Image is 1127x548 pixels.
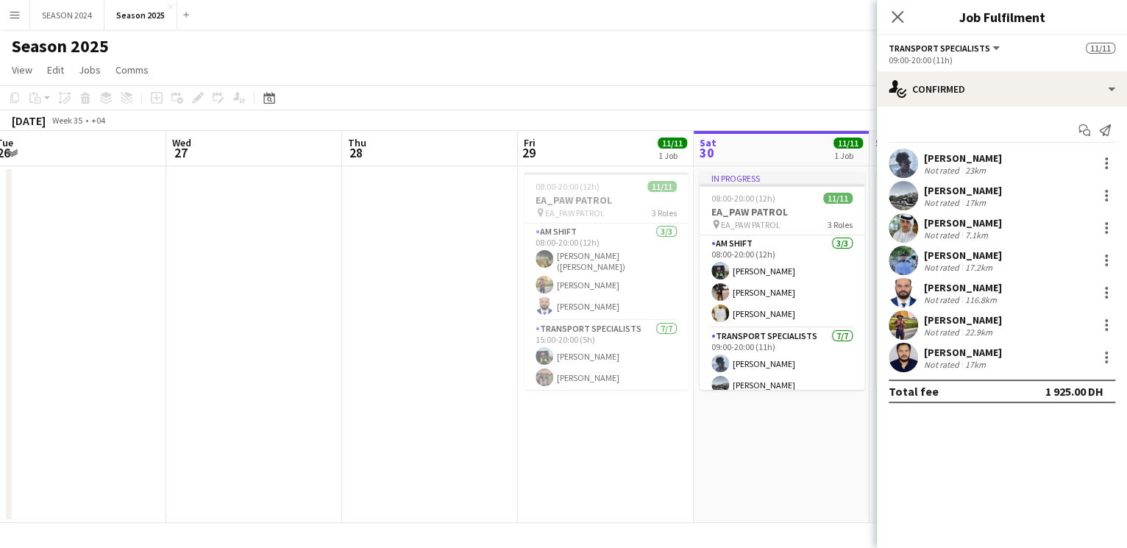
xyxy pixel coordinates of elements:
[875,136,893,149] span: Sun
[91,115,105,126] div: +04
[700,235,864,328] app-card-role: AM SHIFT3/308:00-20:00 (12h)[PERSON_NAME][PERSON_NAME][PERSON_NAME]
[833,138,863,149] span: 11/11
[962,262,995,273] div: 17.2km
[924,229,962,241] div: Not rated
[962,197,989,208] div: 17km
[962,359,989,370] div: 17km
[658,138,687,149] span: 11/11
[346,144,366,161] span: 28
[721,219,781,230] span: EA_PAW PATROL
[924,359,962,370] div: Not rated
[1045,384,1103,399] div: 1 925.00 DH
[924,313,1002,327] div: [PERSON_NAME]
[875,172,1040,390] app-job-card: 08:00-17:00 (9h)11/11EA_PAW PATROL EA_PAW PATROL3 RolesAM SHIFT3/308:00-17:00 (9h)[PERSON_NAME][P...
[924,327,962,338] div: Not rated
[545,207,605,218] span: EA_PAW PATROL
[1086,43,1115,54] span: 11/11
[348,136,366,149] span: Thu
[889,384,939,399] div: Total fee
[79,63,101,76] span: Jobs
[877,7,1127,26] h3: Job Fulfilment
[12,113,46,128] div: [DATE]
[658,150,686,161] div: 1 Job
[524,224,689,321] app-card-role: AM SHIFT3/308:00-20:00 (12h)[PERSON_NAME] ([PERSON_NAME])[PERSON_NAME][PERSON_NAME]
[115,63,149,76] span: Comms
[652,207,677,218] span: 3 Roles
[889,43,1002,54] button: Transport Specialists
[924,249,1002,262] div: [PERSON_NAME]
[47,63,64,76] span: Edit
[834,150,862,161] div: 1 Job
[962,165,989,176] div: 23km
[172,136,191,149] span: Wed
[700,172,864,184] div: In progress
[49,115,85,126] span: Week 35
[697,144,717,161] span: 30
[962,294,1000,305] div: 116.8km
[522,144,536,161] span: 29
[12,63,32,76] span: View
[924,294,962,305] div: Not rated
[647,181,677,192] span: 11/11
[924,346,1002,359] div: [PERSON_NAME]
[924,165,962,176] div: Not rated
[110,60,154,79] a: Comms
[962,229,991,241] div: 7.1km
[536,181,600,192] span: 08:00-20:00 (12h)
[524,136,536,149] span: Fri
[873,144,893,161] span: 31
[711,193,775,204] span: 08:00-20:00 (12h)
[12,35,109,57] h1: Season 2025
[924,197,962,208] div: Not rated
[41,60,70,79] a: Edit
[828,219,853,230] span: 3 Roles
[924,216,1002,229] div: [PERSON_NAME]
[962,327,995,338] div: 22.9km
[30,1,104,29] button: SEASON 2024
[877,71,1127,107] div: Confirmed
[823,193,853,204] span: 11/11
[924,184,1002,197] div: [PERSON_NAME]
[524,193,689,207] h3: EA_PAW PATROL
[924,262,962,273] div: Not rated
[924,281,1002,294] div: [PERSON_NAME]
[700,136,717,149] span: Sat
[875,224,1040,321] app-card-role: AM SHIFT3/308:00-17:00 (9h)[PERSON_NAME][PERSON_NAME] ([PERSON_NAME])[PERSON_NAME]
[104,1,177,29] button: Season 2025
[924,152,1002,165] div: [PERSON_NAME]
[875,193,1040,207] h3: EA_PAW PATROL
[700,205,864,218] h3: EA_PAW PATROL
[73,60,107,79] a: Jobs
[700,328,864,506] app-card-role: Transport Specialists7/709:00-20:00 (11h)[PERSON_NAME][PERSON_NAME]
[6,60,38,79] a: View
[875,321,1040,499] app-card-role: Transport Specialists7/709:00-17:00 (8h)[PERSON_NAME][PERSON_NAME]
[170,144,191,161] span: 27
[889,43,990,54] span: Transport Specialists
[524,321,689,499] app-card-role: Transport Specialists7/715:00-20:00 (5h)[PERSON_NAME][PERSON_NAME]
[524,172,689,390] app-job-card: 08:00-20:00 (12h)11/11EA_PAW PATROL EA_PAW PATROL3 RolesAM SHIFT3/308:00-20:00 (12h)[PERSON_NAME]...
[889,54,1115,65] div: 09:00-20:00 (11h)
[700,172,864,390] app-job-card: In progress08:00-20:00 (12h)11/11EA_PAW PATROL EA_PAW PATROL3 RolesAM SHIFT3/308:00-20:00 (12h)[P...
